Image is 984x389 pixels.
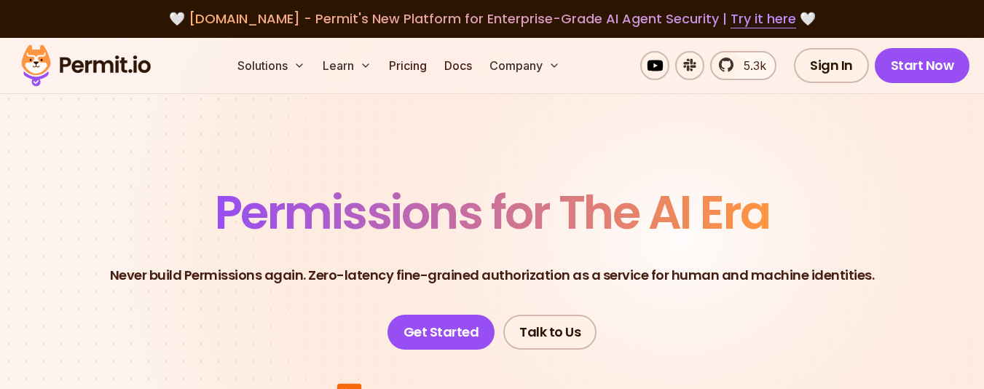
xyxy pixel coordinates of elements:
[794,48,869,83] a: Sign In
[484,51,566,80] button: Company
[110,265,875,286] p: Never build Permissions again. Zero-latency fine-grained authorization as a service for human and...
[438,51,478,80] a: Docs
[875,48,970,83] a: Start Now
[710,51,776,80] a: 5.3k
[387,315,495,350] a: Get Started
[383,51,433,80] a: Pricing
[232,51,311,80] button: Solutions
[215,180,770,245] span: Permissions for The AI Era
[35,9,949,29] div: 🤍 🤍
[731,9,796,28] a: Try it here
[317,51,377,80] button: Learn
[189,9,796,28] span: [DOMAIN_NAME] - Permit's New Platform for Enterprise-Grade AI Agent Security |
[503,315,597,350] a: Talk to Us
[735,57,766,74] span: 5.3k
[15,41,157,90] img: Permit logo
